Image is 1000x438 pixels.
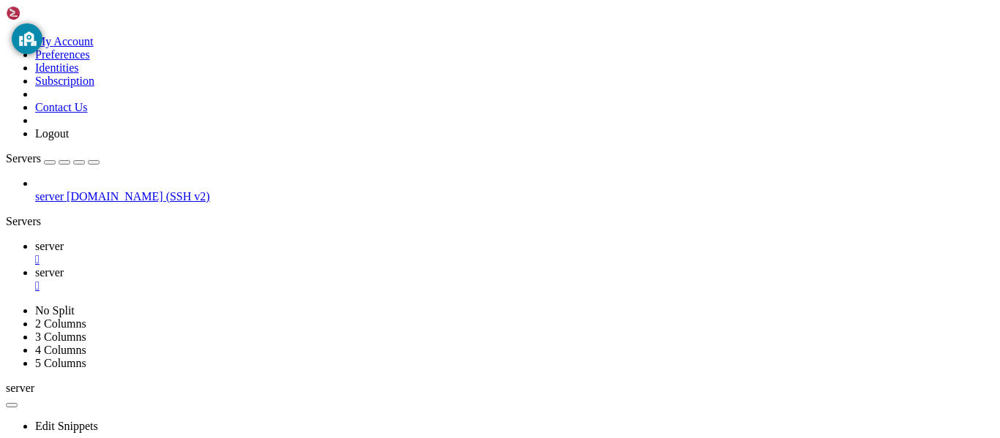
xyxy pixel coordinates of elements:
[35,344,86,356] a: 4 Columns
[35,35,94,48] a: My Account
[35,240,994,266] a: server
[6,329,810,341] x-row: : $
[6,254,810,267] x-row: 2 additional security updates can be applied with ESM Apps.
[6,118,810,130] x-row: Usage of /: 32.2% of 914.78GB Users logged in: 1
[6,31,810,43] x-row: * Documentation: [URL][DOMAIN_NAME]
[6,230,810,242] x-row: To see these additional updates run: apt list --upgradable
[35,75,94,87] a: Subscription
[6,43,810,56] x-row: * Management: [URL][DOMAIN_NAME]
[35,177,994,203] li: server [DOMAIN_NAME] (SSH v2)
[6,152,100,165] a: Servers
[35,190,994,203] a: server [DOMAIN_NAME] (SSH v2)
[35,190,64,203] span: server
[6,152,41,165] span: Servers
[6,56,810,68] x-row: * Support: [URL][DOMAIN_NAME]
[12,23,42,54] button: GoGuardian Privacy Information
[6,267,810,279] x-row: Learn more about enabling ESM Apps service at [URL][DOMAIN_NAME]
[35,253,994,266] a: 
[6,329,76,341] span: osm@server-1
[35,48,90,61] a: Preferences
[35,279,994,292] a: 
[6,317,810,329] x-row: Last login: [DATE] from [TECHNICAL_ID]
[6,6,810,18] x-row: Welcome to Ubuntu 24.04.2 LTS (GNU/Linux 6.8.0-62-generic x86_64)
[35,331,86,343] a: 3 Columns
[35,127,69,140] a: Logout
[105,329,111,341] div: (16, 26)
[6,105,810,118] x-row: System load: 0.83 Processes: 279
[35,101,88,113] a: Contact Us
[6,215,994,228] div: Servers
[35,317,86,330] a: 2 Columns
[35,266,64,279] span: server
[6,155,810,167] x-row: Temperature: 39.0 C IPv4 address for enp3s0: [TECHNICAL_ID]
[35,240,64,252] span: server
[6,382,34,394] span: server
[6,192,810,205] x-row: Expanded Security Maintenance for Applications is not enabled.
[82,329,88,341] span: ~
[35,420,98,432] a: Edit Snippets
[67,190,210,203] span: [DOMAIN_NAME] (SSH v2)
[6,217,810,230] x-row: 157 updates can be applied immediately.
[35,304,75,317] a: No Split
[6,130,810,143] x-row: Memory usage: 87% IPv4 address for enp3s0: [TECHNICAL_ID]
[6,6,90,20] img: Shellngn
[6,304,810,317] x-row: *** System restart required ***
[6,80,810,93] x-row: System information as of [DATE]
[6,143,810,155] x-row: Swap usage: 28% IPv4 address for enp3s0: [TECHNICAL_ID]
[35,357,86,369] a: 5 Columns
[35,61,79,74] a: Identities
[35,266,994,292] a: server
